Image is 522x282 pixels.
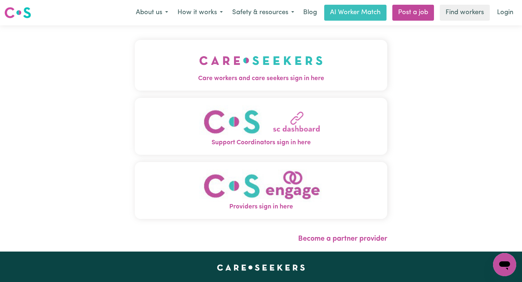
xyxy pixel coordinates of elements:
[493,5,518,21] a: Login
[135,138,387,148] span: Support Coordinators sign in here
[135,98,387,155] button: Support Coordinators sign in here
[173,5,227,20] button: How it works
[298,235,387,242] a: Become a partner provider
[4,6,31,19] img: Careseekers logo
[135,202,387,212] span: Providers sign in here
[4,4,31,21] a: Careseekers logo
[135,162,387,219] button: Providers sign in here
[392,5,434,21] a: Post a job
[299,5,321,21] a: Blog
[493,253,516,276] iframe: Button to launch messaging window
[227,5,299,20] button: Safety & resources
[440,5,490,21] a: Find workers
[324,5,387,21] a: AI Worker Match
[135,40,387,91] button: Care workers and care seekers sign in here
[217,265,305,270] a: Careseekers home page
[135,74,387,83] span: Care workers and care seekers sign in here
[131,5,173,20] button: About us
